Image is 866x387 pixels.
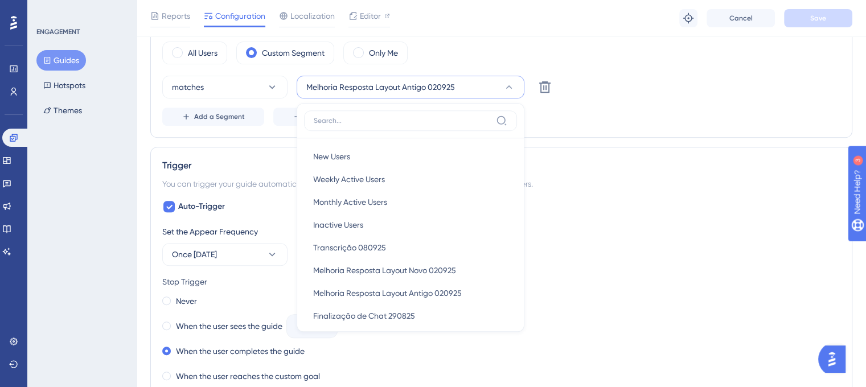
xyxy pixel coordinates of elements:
input: Search... [314,116,491,125]
span: Add a Segment [194,112,245,121]
div: Trigger [162,159,840,172]
button: Hotspots [36,75,92,96]
label: Custom Segment [262,46,325,60]
button: Themes [36,100,89,121]
span: Weekly Active Users [313,172,385,186]
span: Finalização de Chat 290825 [313,309,415,323]
button: Save [784,9,852,27]
span: Editor [360,9,381,23]
button: Create a Segment [273,108,384,126]
button: matches [162,76,288,98]
button: Guides [36,50,86,71]
label: When the user reaches the custom goal [176,369,320,383]
span: Melhoria Resposta Layout Antigo 020925 [313,286,462,300]
span: Transcrição 080925 [313,241,386,254]
button: Inactive Users [304,213,517,236]
label: All Users [188,46,217,60]
button: Transcrição 080925 [304,236,517,259]
button: Melhoria Resposta Layout Antigo 020925 [297,76,524,98]
span: Melhoria Resposta Layout Novo 020925 [313,264,456,277]
span: Once [DATE] [172,248,217,261]
div: You can trigger your guide automatically when the target URL is visited, and/or use the custom tr... [162,177,840,191]
span: Inactive Users [313,218,363,232]
span: New Users [313,150,350,163]
label: When the user sees the guide [176,319,282,333]
span: Cancel [729,14,753,23]
span: matches [172,80,204,94]
button: Melhoria Resposta Layout Novo 020925 [304,259,517,282]
span: Need Help? [27,3,71,17]
button: Melhoria Resposta Layout Antigo 020925 [304,282,517,304]
span: Melhoria Resposta Layout Antigo 020925 [306,80,455,94]
div: Set the Appear Frequency [162,225,840,238]
iframe: UserGuiding AI Assistant Launcher [818,342,852,376]
button: Finalização de Chat 290825 [304,304,517,327]
div: Stop Trigger [162,275,840,289]
span: Localization [290,9,335,23]
button: Cancel [707,9,775,27]
button: Monthly Active Users [304,191,517,213]
span: Save [810,14,826,23]
label: Never [176,294,197,308]
label: When the user completes the guide [176,344,305,358]
button: Weekly Active Users [304,168,517,191]
span: Monthly Active Users [313,195,387,209]
span: Reports [162,9,190,23]
button: Once [DATE] [162,243,288,266]
div: ENGAGEMENT [36,27,80,36]
button: Add a Segment [162,108,264,126]
div: 3 [79,6,83,15]
span: Configuration [215,9,265,23]
span: Auto-Trigger [178,200,225,213]
label: Only Me [369,46,398,60]
button: New Users [304,145,517,168]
